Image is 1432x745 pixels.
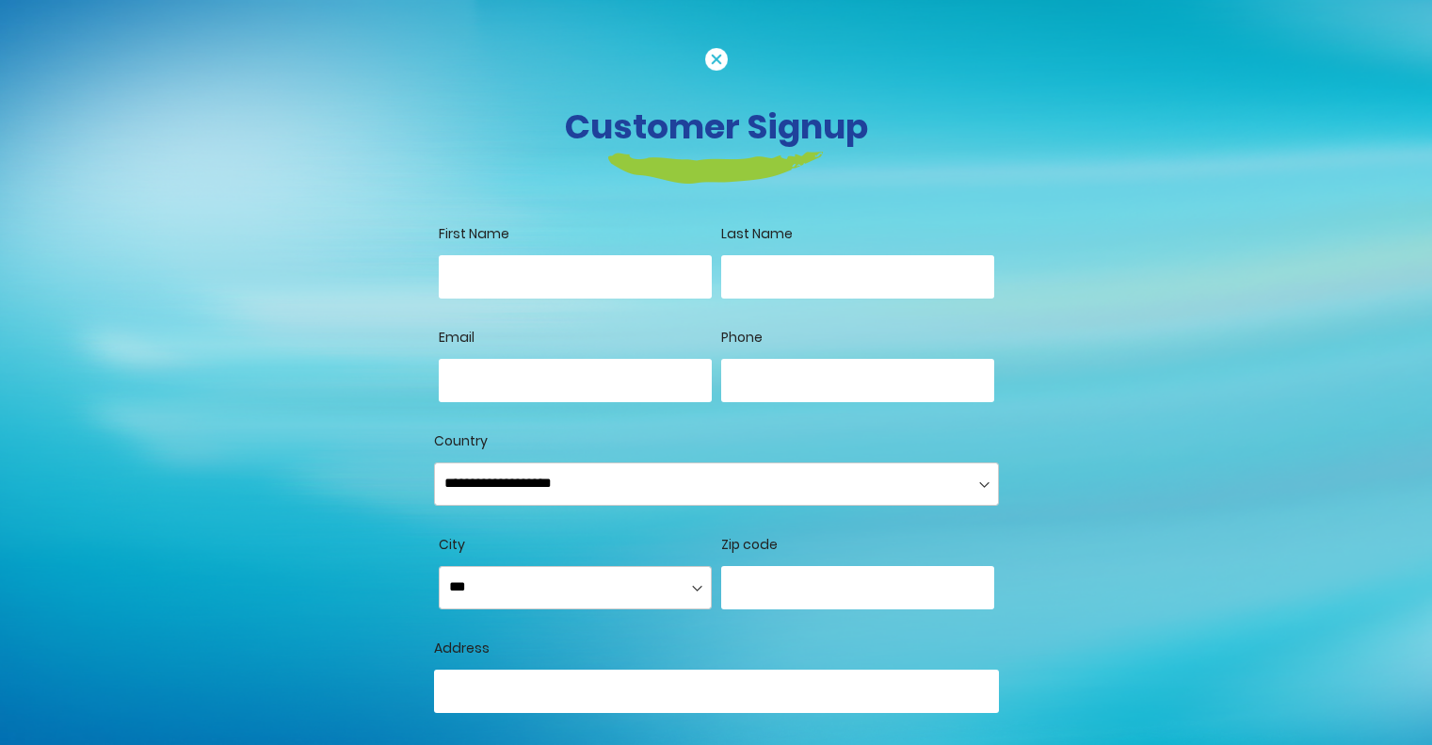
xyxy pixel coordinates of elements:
span: City [439,535,465,554]
span: Address [434,639,490,657]
span: Zip code [721,535,778,554]
img: login-heading-border.png [608,152,824,184]
span: Email [439,328,475,347]
span: Country [434,431,488,450]
span: First Name [439,224,509,243]
span: Phone [721,328,763,347]
img: cancel [705,48,728,71]
h3: Customer Signup [194,106,1239,147]
span: Last Name [721,224,793,243]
